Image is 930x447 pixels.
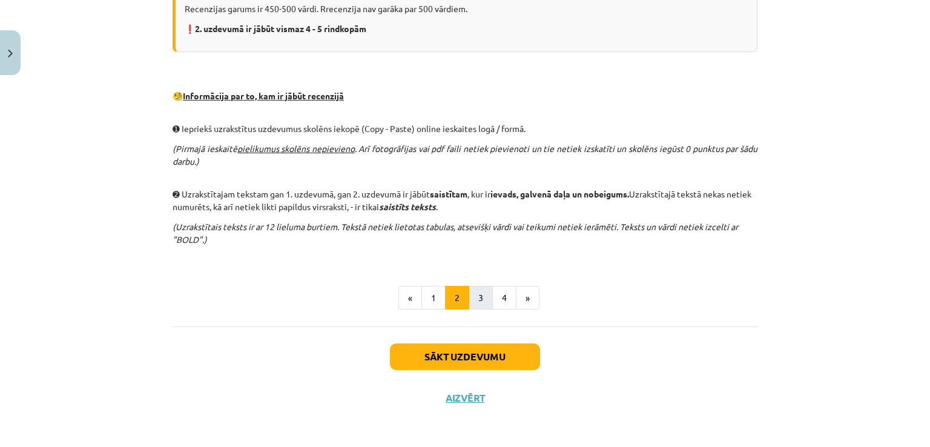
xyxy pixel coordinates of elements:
strong: saistīts teksts [379,201,436,212]
button: 2 [445,286,469,310]
button: « [398,286,422,310]
img: icon-close-lesson-0947bae3869378f0d4975bcd49f059093ad1ed9edebbc8119c70593378902aed.svg [8,50,13,58]
button: Aizvērt [442,392,488,404]
button: 1 [421,286,446,310]
button: Sākt uzdevumu [390,343,540,370]
em: (Pirmajā ieskaitē . Arī fotogrāfijas vai pdf faili netiek pievienoti un tie netiek izskatīti un s... [173,143,757,167]
nav: Page navigation example [173,286,757,310]
u: pielikumus skolēns nepievieno [237,143,355,154]
p: 🧐 [173,64,757,115]
em: (Uzrakstītais teksts ir ar 12 lieluma burtiem. Tekstā netiek lietotas tabulas, atsevišķi vārdi va... [173,221,738,245]
strong: 2. uzdevumā ir jābūt vismaz 4 - 5 rindkopām [195,23,366,34]
button: 4 [492,286,516,310]
button: » [516,286,539,310]
p: ❗ [185,22,748,35]
strong: saistītam [430,188,467,199]
button: 3 [469,286,493,310]
strong: ievads, galvenā daļa un nobeigums. [490,188,629,199]
p: ➋ Uzrakstītajam tekstam gan 1. uzdevumā, gan 2. uzdevumā ir jābūt , kur ir Uzrakstītajā tekstā ne... [173,188,757,213]
p: ➊ Iepriekš uzrakstītus uzdevumus skolēns iekopē (Copy - Paste) online ieskaites logā / formā. [173,122,757,135]
p: Recenzijas garums ir 450-500 vārdi. Rrecenzija nav garāka par 500 vārdiem. [185,2,748,15]
strong: Informācija par to, kam ir jābūt recenzijā [183,90,344,101]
